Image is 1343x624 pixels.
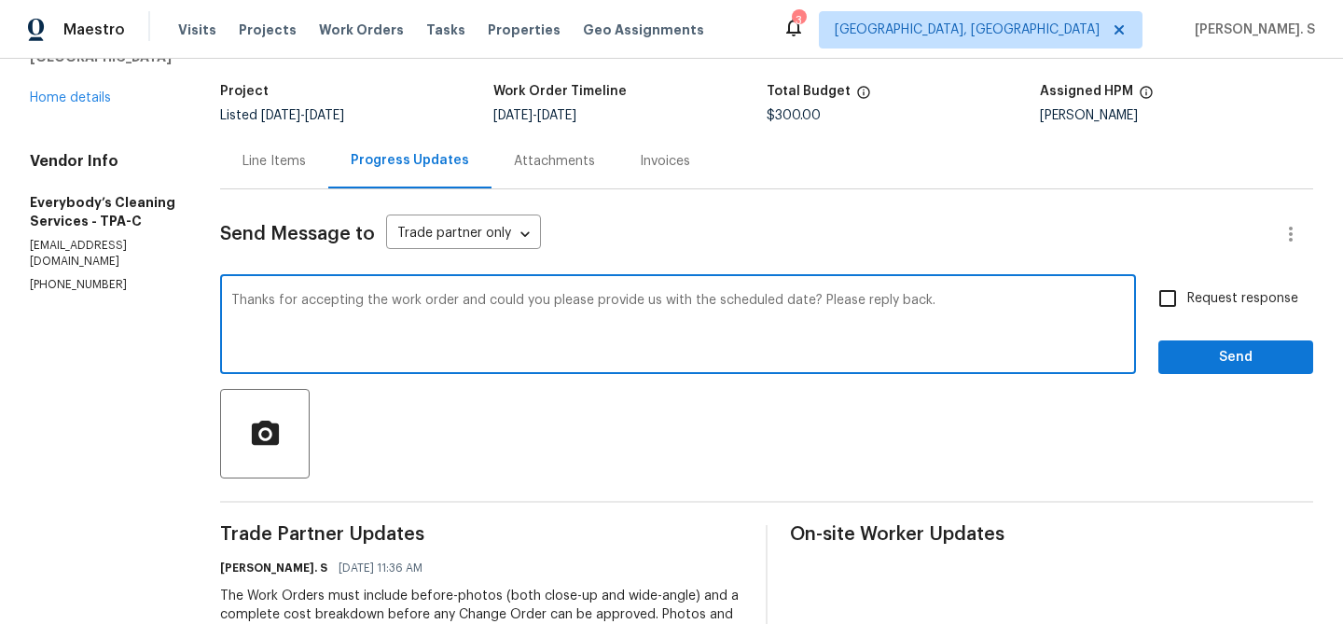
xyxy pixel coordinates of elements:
[1173,346,1298,369] span: Send
[792,11,805,30] div: 3
[1040,109,1313,122] div: [PERSON_NAME]
[220,525,743,544] span: Trade Partner Updates
[1158,340,1313,375] button: Send
[1187,289,1298,309] span: Request response
[339,559,422,577] span: [DATE] 11:36 AM
[1187,21,1315,39] span: [PERSON_NAME]. S
[1139,85,1154,109] span: The hpm assigned to this work order.
[351,151,469,170] div: Progress Updates
[305,109,344,122] span: [DATE]
[261,109,344,122] span: -
[835,21,1100,39] span: [GEOGRAPHIC_DATA], [GEOGRAPHIC_DATA]
[220,225,375,243] span: Send Message to
[583,21,704,39] span: Geo Assignments
[261,109,300,122] span: [DATE]
[856,85,871,109] span: The total cost of line items that have been proposed by Opendoor. This sum includes line items th...
[30,238,175,270] p: [EMAIL_ADDRESS][DOMAIN_NAME]
[514,152,595,171] div: Attachments
[386,219,541,250] div: Trade partner only
[30,91,111,104] a: Home details
[178,21,216,39] span: Visits
[30,277,175,293] p: [PHONE_NUMBER]
[1040,85,1133,98] h5: Assigned HPM
[790,525,1313,544] span: On-site Worker Updates
[640,152,690,171] div: Invoices
[767,85,851,98] h5: Total Budget
[488,21,561,39] span: Properties
[537,109,576,122] span: [DATE]
[493,109,576,122] span: -
[767,109,821,122] span: $300.00
[30,193,175,230] h5: Everybody’s Cleaning Services - TPA-C
[63,21,125,39] span: Maestro
[239,21,297,39] span: Projects
[220,559,327,577] h6: [PERSON_NAME]. S
[242,152,306,171] div: Line Items
[493,85,627,98] h5: Work Order Timeline
[493,109,533,122] span: [DATE]
[220,85,269,98] h5: Project
[30,152,175,171] h4: Vendor Info
[231,294,1125,359] textarea: Thanks for accepting the work order and could you please provide us with the scheduled date? Plea...
[426,23,465,36] span: Tasks
[319,21,404,39] span: Work Orders
[220,109,344,122] span: Listed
